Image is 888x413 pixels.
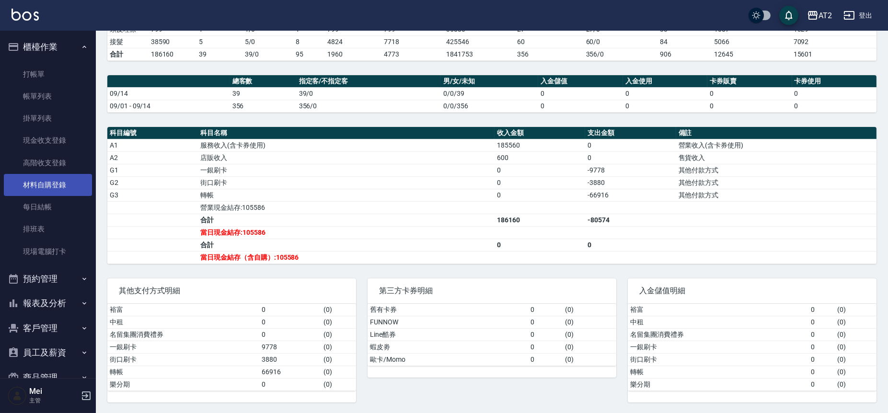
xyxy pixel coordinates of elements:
td: 7092 [791,35,876,48]
span: 其他支付方式明細 [119,286,345,296]
td: 街口刷卡 [628,353,808,366]
td: 186160 [495,214,585,226]
td: 0 [623,87,707,100]
th: 卡券使用 [792,75,876,88]
td: 裕富 [107,304,259,316]
td: 0 [808,304,835,316]
td: 185560 [495,139,585,151]
td: 0 [707,87,792,100]
td: 0 [259,316,322,328]
td: 1841753 [444,48,515,60]
td: 名留集團消費禮券 [628,328,808,341]
td: 84 [657,35,712,48]
td: 0 [528,328,563,341]
td: 0 [495,164,585,176]
td: 39/0 [242,48,294,60]
th: 男/女/未知 [441,75,538,88]
td: 店販收入 [198,151,495,164]
td: 0 [495,239,585,251]
td: 0 [538,100,623,112]
td: ( 0 ) [321,366,356,378]
td: 0 [259,378,322,390]
td: 當日現金結存:105586 [198,226,495,239]
th: 收入金額 [495,127,585,139]
th: 科目名稱 [198,127,495,139]
th: 入金儲值 [538,75,623,88]
td: G3 [107,189,198,201]
td: ( 0 ) [563,328,616,341]
td: 0 [808,378,835,390]
td: 0/0/356 [441,100,538,112]
table: a dense table [107,75,876,113]
td: ( 0 ) [563,341,616,353]
td: 轉帳 [107,366,259,378]
td: 09/01 - 09/14 [107,100,230,112]
button: save [779,6,798,25]
td: G2 [107,176,198,189]
td: 0 [585,151,676,164]
td: 名留集團消費禮券 [107,328,259,341]
td: 一銀刷卡 [628,341,808,353]
td: 歐卡/Momo [368,353,528,366]
td: ( 0 ) [321,316,356,328]
td: 轉帳 [628,366,808,378]
th: 指定客/不指定客 [297,75,441,88]
td: 09/14 [107,87,230,100]
td: 3880 [259,353,322,366]
td: 0 [792,100,876,112]
td: 906 [657,48,712,60]
img: Logo [12,9,39,21]
th: 科目編號 [107,127,198,139]
td: 0 [585,139,676,151]
table: a dense table [107,304,356,391]
a: 打帳單 [4,63,92,85]
a: 每日結帳 [4,196,92,218]
td: 8 [293,35,324,48]
button: 商品管理 [4,365,92,390]
td: ( 0 ) [835,304,876,316]
td: 舊有卡券 [368,304,528,316]
td: A1 [107,139,198,151]
td: 0 [808,316,835,328]
table: a dense table [368,304,616,366]
td: 0 [259,328,322,341]
td: 中租 [628,316,808,328]
td: 4824 [325,35,381,48]
table: a dense table [628,304,876,391]
td: 合計 [198,239,495,251]
td: 0 [528,353,563,366]
a: 高階收支登錄 [4,152,92,174]
td: 0 [808,353,835,366]
td: 街口刷卡 [198,176,495,189]
button: AT2 [803,6,836,25]
td: 356/0 [584,48,657,60]
td: 7718 [381,35,444,48]
td: -3880 [585,176,676,189]
td: 4773 [381,48,444,60]
td: 356 [515,48,584,60]
td: 39/0 [297,87,441,100]
td: 600 [495,151,585,164]
td: ( 0 ) [563,353,616,366]
img: Person [8,386,27,405]
td: 60 [515,35,584,48]
a: 現金收支登錄 [4,129,92,151]
td: 0 [585,239,676,251]
div: AT2 [819,10,832,22]
td: 接髮 [107,35,149,48]
td: -66916 [585,189,676,201]
td: A2 [107,151,198,164]
td: 95 [293,48,324,60]
td: 0 [495,189,585,201]
td: Line酷券 [368,328,528,341]
td: 12645 [712,48,791,60]
td: ( 0 ) [835,328,876,341]
td: 0 [495,176,585,189]
td: 其他付款方式 [676,164,876,176]
td: 合計 [198,214,495,226]
td: 0/0/39 [441,87,538,100]
td: 一銀刷卡 [198,164,495,176]
td: 街口刷卡 [107,353,259,366]
td: 5 / 0 [242,35,294,48]
td: 樂分期 [628,378,808,390]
